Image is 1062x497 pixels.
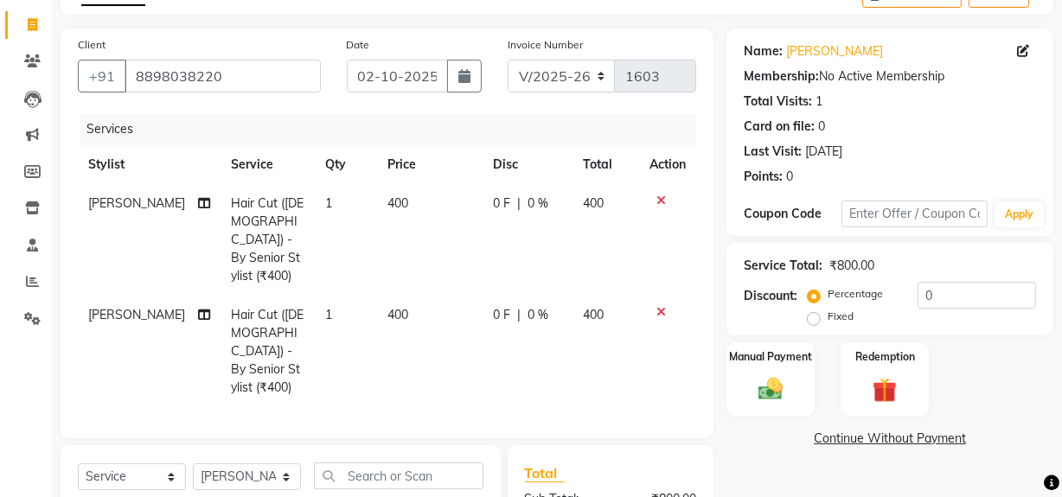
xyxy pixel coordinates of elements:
div: Total Visits: [744,92,812,111]
span: 400 [583,307,604,322]
div: Services [80,113,709,145]
label: Date [347,37,370,53]
th: Price [377,145,483,184]
span: 0 % [528,194,548,213]
img: _gift.svg [865,375,905,405]
div: ₹800.00 [829,257,874,275]
a: [PERSON_NAME] [786,42,883,61]
label: Redemption [855,349,915,365]
div: 0 [786,168,793,186]
span: 1 [325,307,332,322]
span: | [517,306,521,324]
div: Last Visit: [744,143,802,161]
span: 400 [387,307,408,322]
div: Points: [744,168,783,186]
button: +91 [78,60,126,92]
div: Service Total: [744,257,822,275]
span: | [517,194,521,213]
input: Enter Offer / Coupon Code [841,201,988,227]
th: Total [573,145,639,184]
span: 1 [325,195,332,211]
img: _cash.svg [751,375,790,404]
div: 0 [818,118,825,136]
th: Qty [315,145,377,184]
span: 400 [387,195,408,211]
div: Coupon Code [744,205,841,223]
div: Discount: [744,287,797,305]
label: Manual Payment [729,349,812,365]
span: [PERSON_NAME] [88,307,185,322]
div: [DATE] [805,143,842,161]
th: Action [639,145,696,184]
span: 0 F [493,306,510,324]
input: Search or Scan [314,462,483,489]
th: Stylist [78,145,221,184]
div: 1 [816,92,822,111]
input: Search by Name/Mobile/Email/Code [125,60,321,92]
label: Percentage [828,286,883,302]
th: Service [221,145,314,184]
span: Total [525,464,565,482]
span: Hair Cut ([DEMOGRAPHIC_DATA]) - By Senior Stylist (₹400) [231,195,304,284]
span: 0 F [493,194,510,213]
span: Hair Cut ([DEMOGRAPHIC_DATA]) - By Senior Stylist (₹400) [231,307,304,395]
span: [PERSON_NAME] [88,195,185,211]
th: Disc [483,145,573,184]
div: Membership: [744,67,819,86]
span: 400 [583,195,604,211]
div: Card on file: [744,118,815,136]
div: No Active Membership [744,67,1036,86]
label: Fixed [828,309,854,324]
span: 0 % [528,306,548,324]
a: Continue Without Payment [730,430,1050,448]
button: Apply [995,201,1044,227]
label: Invoice Number [508,37,583,53]
div: Name: [744,42,783,61]
label: Client [78,37,106,53]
